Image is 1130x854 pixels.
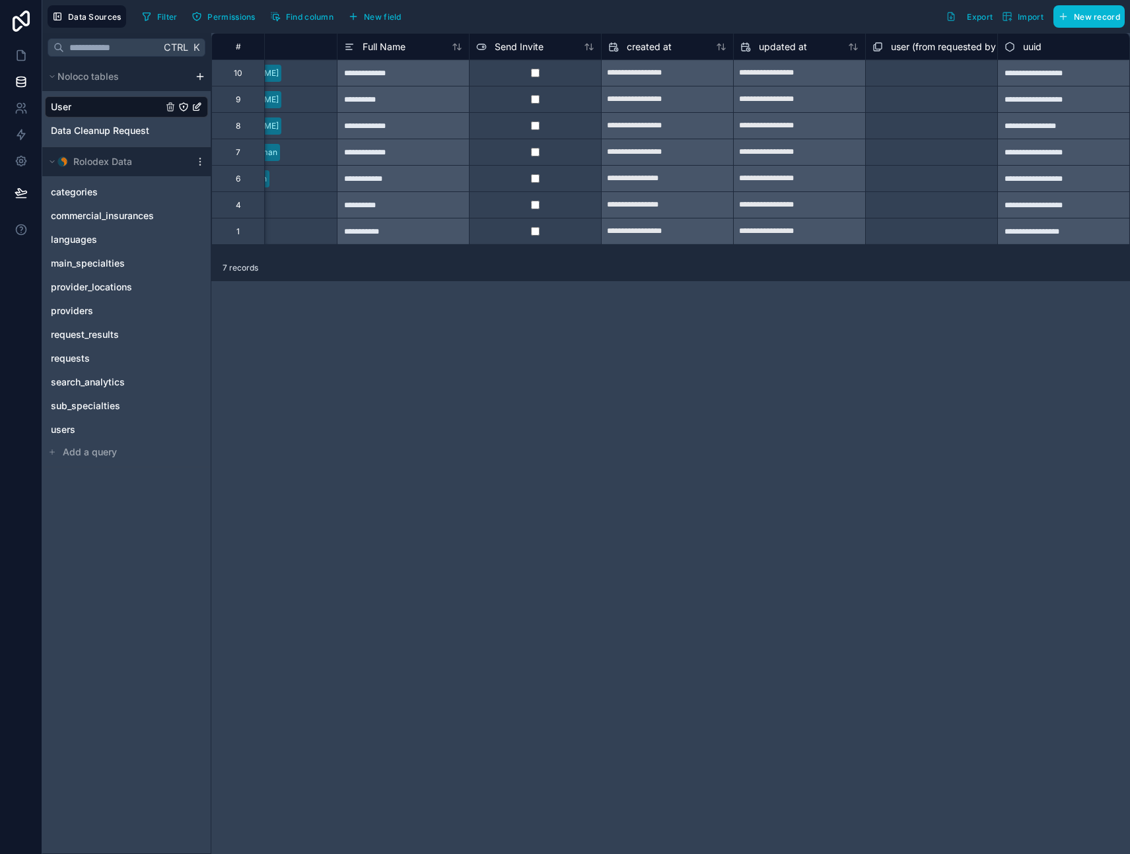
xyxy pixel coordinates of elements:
div: 4 [236,200,241,211]
button: Permissions [187,7,260,26]
span: K [192,43,201,52]
div: 7 [236,147,240,158]
span: created at [627,40,672,53]
a: Permissions [187,7,265,26]
span: updated at [759,40,807,53]
div: 8 [236,121,240,131]
div: 6 [236,174,240,184]
button: Data Sources [48,5,126,28]
div: 1 [236,226,240,237]
span: user (from requested by email) collection [891,40,1068,53]
span: uuid [1023,40,1042,53]
span: Data Sources [68,12,122,22]
span: Ctrl [162,39,190,55]
span: Find column [286,12,334,22]
button: Filter [137,7,182,26]
button: Find column [265,7,338,26]
button: New record [1053,5,1125,28]
span: Filter [157,12,178,22]
button: Export [941,5,997,28]
button: Import [997,5,1048,28]
span: Permissions [207,12,255,22]
span: 7 records [223,263,258,273]
span: New field [364,12,402,22]
button: New field [343,7,406,26]
span: Full Name [363,40,406,53]
span: Export [967,12,993,22]
div: 9 [236,94,240,105]
div: # [222,42,254,51]
a: New record [1048,5,1125,28]
span: New record [1074,12,1120,22]
span: Send Invite [495,40,544,53]
div: 10 [234,68,242,79]
span: Import [1018,12,1043,22]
